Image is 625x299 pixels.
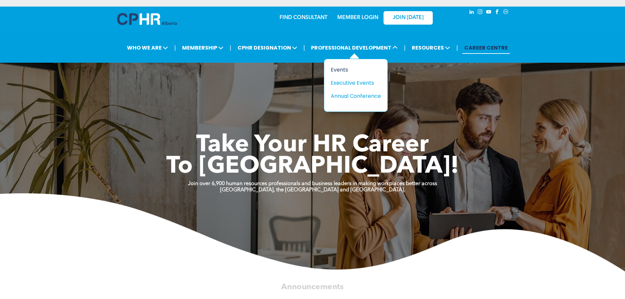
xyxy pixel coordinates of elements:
a: MEMBER LOGIN [337,15,378,20]
span: CPHR DESIGNATION [236,42,299,54]
span: Announcements [281,283,344,291]
a: linkedin [468,8,475,17]
span: Take Your HR Career [196,134,429,157]
li: | [303,41,305,54]
strong: Join over 6,900 human resources professionals and business leaders in making workplaces better ac... [188,181,437,186]
a: youtube [485,8,492,17]
a: Social network [502,8,510,17]
a: facebook [494,8,501,17]
span: JOIN [DATE] [393,15,424,21]
img: A blue and white logo for cp alberta [117,13,177,25]
li: | [230,41,231,54]
a: Events [331,66,381,74]
div: Events [331,66,376,74]
span: MEMBERSHIP [180,42,225,54]
span: PROFESSIONAL DEVELOPMENT [309,42,400,54]
li: | [456,41,458,54]
a: CAREER CENTRE [462,42,510,54]
a: FIND CONSULTANT [280,15,327,20]
div: Executive Events [331,79,376,87]
a: JOIN [DATE] [384,11,433,25]
a: instagram [477,8,484,17]
span: RESOURCES [410,42,452,54]
a: Annual Conference [331,92,381,100]
span: WHO WE ARE [125,42,170,54]
div: Annual Conference [331,92,376,100]
strong: [GEOGRAPHIC_DATA], the [GEOGRAPHIC_DATA] and [GEOGRAPHIC_DATA]. [220,187,405,193]
li: | [174,41,176,54]
a: Executive Events [331,79,381,87]
span: To [GEOGRAPHIC_DATA]! [166,155,459,179]
li: | [404,41,406,54]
